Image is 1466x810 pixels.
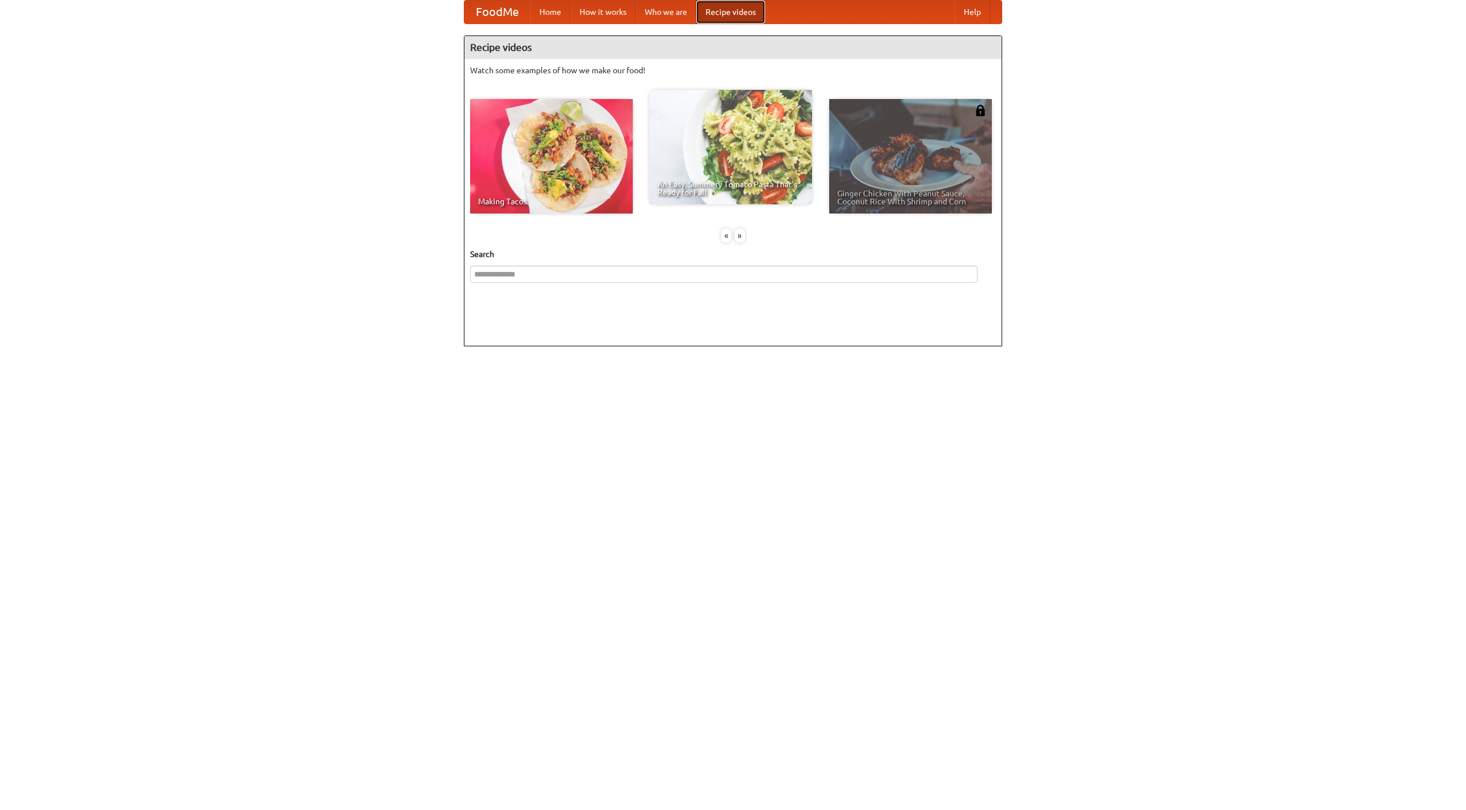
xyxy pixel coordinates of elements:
p: Watch some examples of how we make our food! [470,65,996,76]
img: 483408.png [975,105,986,116]
a: Recipe videos [696,1,765,23]
a: How it works [570,1,636,23]
a: Who we are [636,1,696,23]
a: An Easy, Summery Tomato Pasta That's Ready for Fall [649,90,812,204]
a: Help [955,1,990,23]
span: Making Tacos [478,197,625,206]
div: » [735,228,745,243]
a: Making Tacos [470,99,633,214]
span: An Easy, Summery Tomato Pasta That's Ready for Fall [657,180,804,196]
h4: Recipe videos [464,36,1002,59]
a: Home [530,1,570,23]
a: FoodMe [464,1,530,23]
h5: Search [470,248,996,260]
div: « [721,228,731,243]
